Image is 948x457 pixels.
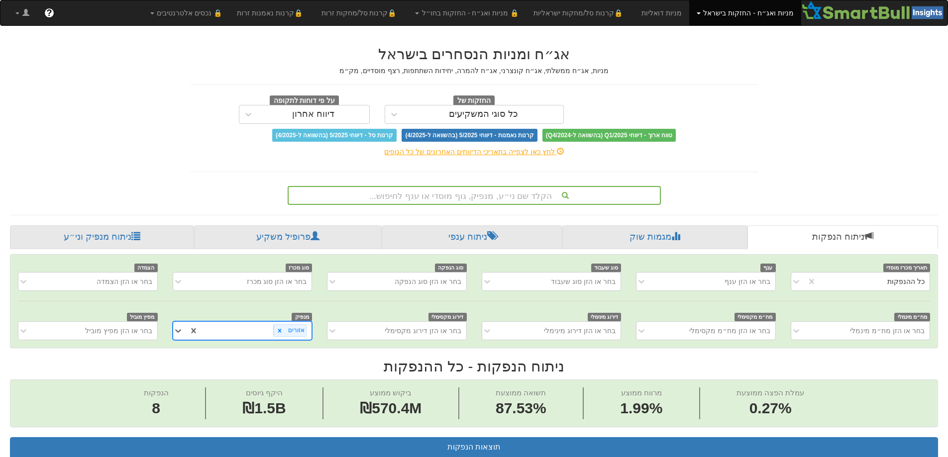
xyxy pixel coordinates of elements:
[887,276,925,286] div: כל ההנפקות
[737,388,804,397] span: עמלת הפצה ממוצעת
[18,443,930,452] h3: תוצאות הנפקות
[127,313,158,321] span: מפיץ מוביל
[620,398,662,419] span: 1.99%
[428,313,467,321] span: דירוג מקסימלי
[85,326,152,336] div: בחר או הזן מפיץ מוביל
[285,325,306,336] div: אזורים
[542,129,676,142] span: טווח ארוך - דיווחי Q1/2025 (בהשוואה ל-Q4/2024)
[10,358,938,374] h2: ניתוח הנפקות - כל ההנפקות
[272,129,397,142] span: קרנות סל - דיווחי 5/2025 (בהשוואה ל-4/2025)
[395,276,461,286] div: בחר או הזן סוג הנפקה
[242,400,286,416] span: ₪1.5B
[634,0,689,25] a: מניות דואליות
[894,313,930,321] span: מח״מ מינמלי
[850,326,925,336] div: בחר או הזן מח״מ מינמלי
[544,326,616,336] div: בחר או הזן דירוג מינימלי
[402,129,537,142] span: קרנות נאמנות - דיווחי 5/2025 (בהשוואה ל-4/2025)
[760,264,776,272] span: ענף
[562,225,747,249] a: מגמות שוק
[286,264,313,272] span: סוג מכרז
[689,326,770,336] div: בחר או הזן מח״מ מקסימלי
[289,187,660,204] div: הקלד שם ני״ע, מנפיק, גוף מוסדי או ענף לחיפוש...
[37,0,62,25] a: ?
[360,400,421,416] span: ₪570.4M
[97,276,152,286] div: בחר או הזן הצמדה
[883,264,930,272] span: תאריך מכרז מוסדי
[246,388,283,397] span: היקף גיוסים
[144,398,169,419] span: 8
[314,0,408,25] a: 🔒קרנות סל/מחקות זרות
[270,95,339,106] span: על פי דוחות לתקופה
[46,8,52,18] span: ?
[621,388,662,397] span: מרווח ממוצע
[134,264,158,272] span: הצמדה
[526,0,633,25] a: 🔒קרנות סל/מחקות ישראליות
[725,276,770,286] div: בחר או הזן ענף
[551,276,616,286] div: בחר או הזן סוג שעבוד
[191,67,758,75] h5: מניות, אג״ח ממשלתי, אג״ח קונצרני, אג״ח להמרה, יחידות השתתפות, רצף מוסדיים, מק״מ
[453,95,495,106] span: החזקות של
[229,0,314,25] a: 🔒קרנות נאמנות זרות
[588,313,622,321] span: דירוג מינימלי
[496,388,546,397] span: תשואה ממוצעת
[408,0,526,25] a: 🔒 מניות ואג״ח - החזקות בחו״ל
[689,0,801,25] a: מניות ואג״ח - החזקות בישראל
[292,109,334,119] div: דיווח אחרון
[801,0,948,20] img: Smartbull
[247,276,307,286] div: בחר או הזן סוג מכרז
[10,225,194,249] a: ניתוח מנפיק וני״ע
[292,313,312,321] span: מנפיק
[496,398,546,419] span: 87.53%
[194,225,381,249] a: פרופיל משקיע
[435,264,467,272] span: סוג הנפקה
[385,326,461,336] div: בחר או הזן דירוג מקסימלי
[191,46,758,62] h2: אג״ח ומניות הנסחרים בישראל
[370,388,412,397] span: ביקוש ממוצע
[591,264,622,272] span: סוג שעבוד
[382,225,562,249] a: ניתוח ענפי
[737,398,804,419] span: 0.27%
[449,109,518,119] div: כל סוגי המשקיעים
[144,388,169,397] span: הנפקות
[183,147,765,157] div: לחץ כאן לצפייה בתאריכי הדיווחים האחרונים של כל הגופים
[735,313,776,321] span: מח״מ מקסימלי
[747,225,938,249] a: ניתוח הנפקות
[143,0,230,25] a: 🔒 נכסים אלטרנטיבים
